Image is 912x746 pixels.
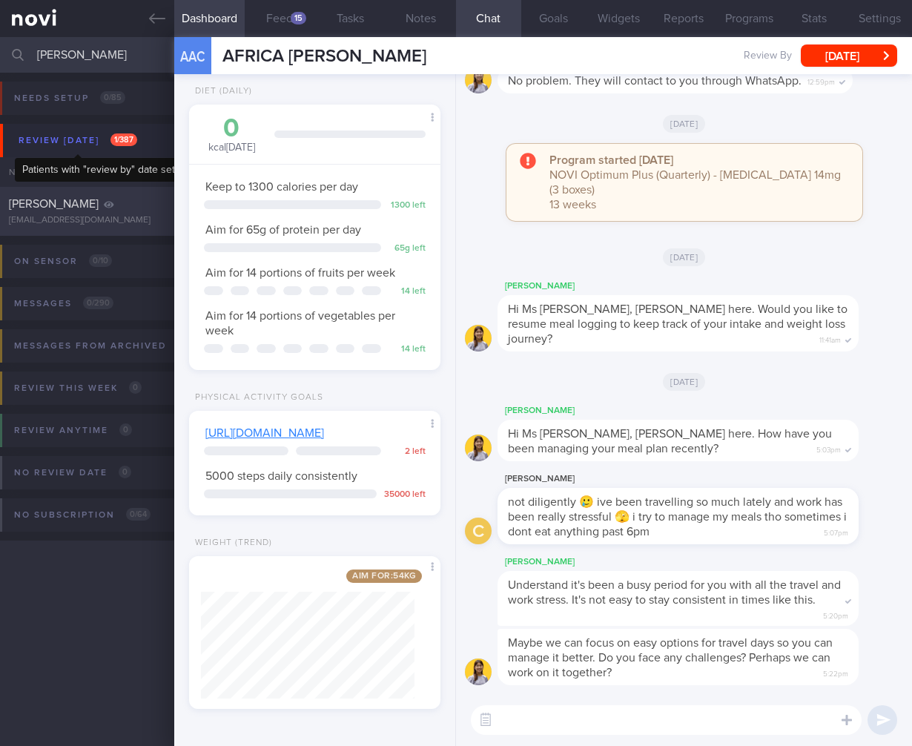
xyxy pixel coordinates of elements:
div: 35000 left [384,489,426,501]
span: 0 [119,466,131,478]
span: [DATE] [663,373,705,391]
span: Hi Ms [PERSON_NAME], [PERSON_NAME] here. How have you been managing your meal plan recently? [508,428,832,455]
span: 0 / 64 [126,508,151,521]
span: Hi Ms [PERSON_NAME], [PERSON_NAME] here. Would you like to resume meal logging to keep track of y... [508,303,847,345]
span: 5000 steps daily consistently [205,470,357,482]
div: 15 [291,12,306,24]
span: Understand it's been a busy period for you with all the travel and work stress. It's not easy to ... [508,579,841,606]
div: [PERSON_NAME] [498,402,903,420]
div: 1300 left [389,200,426,211]
span: Aim for: 54 kg [346,570,422,583]
span: 5:20pm [823,607,848,621]
span: Aim for 14 portions of vegetables per week [205,310,395,337]
span: Keep to 1300 calories per day [205,181,358,193]
div: [EMAIL_ADDRESS][DOMAIN_NAME] [9,215,165,226]
div: Weight (Trend) [189,538,272,549]
div: Physical Activity Goals [189,392,323,403]
div: C [465,518,492,545]
div: Review [DATE] [15,131,141,151]
span: 13 weeks [549,199,596,211]
div: [PERSON_NAME] [498,470,903,488]
span: Aim for 65g of protein per day [205,224,361,236]
strong: Program started [DATE] [549,154,673,166]
span: Review By [744,50,792,63]
div: Needs setup [10,88,129,108]
div: 14 left [389,344,426,355]
a: [URL][DOMAIN_NAME] [205,427,324,439]
div: 0 [204,116,260,142]
div: AAC [171,28,215,85]
div: Review anytime [10,420,136,440]
span: 0 [119,423,132,436]
span: Maybe we can focus on easy options for travel days so you can manage it better. Do you face any c... [508,637,833,679]
div: Chats [115,157,174,187]
div: 2 left [389,446,426,458]
span: [DATE] [663,248,705,266]
div: [PERSON_NAME] [498,277,903,295]
span: Aim for 14 portions of fruits per week [205,267,395,279]
div: [PERSON_NAME] [498,553,903,571]
div: Diet (Daily) [189,86,252,97]
span: 1 / 387 [110,133,137,146]
div: Messages from Archived [10,336,194,356]
div: 14 left [389,286,426,297]
span: 0 [129,381,142,394]
div: 65 g left [389,243,426,254]
span: 0 / 290 [83,297,113,309]
div: No review date [10,463,135,483]
span: No problem. They will contact to you through WhatsApp. [508,75,802,87]
div: Review this week [10,378,145,398]
span: 5:22pm [823,665,848,679]
span: AFRICA [PERSON_NAME] [222,47,426,65]
span: 5:03pm [816,441,841,455]
button: [DATE] [801,44,897,67]
div: On sensor [10,251,116,271]
span: 11:41am [819,331,841,346]
span: NOVI Optimum Plus (Quarterly) - [MEDICAL_DATA] 14mg (3 boxes) [549,169,841,196]
span: 0 / 85 [100,91,125,104]
span: [PERSON_NAME] [9,198,99,210]
span: [DATE] [663,115,705,133]
div: kcal [DATE] [204,116,260,155]
span: 12:59pm [807,73,835,88]
span: 5:07pm [824,524,848,538]
span: 0 / 10 [89,254,112,267]
span: not diligently 🥲 ive been travelling so much lately and work has been really stressful 🫣 i try to... [508,496,847,538]
div: No subscription [10,505,154,525]
div: Messages [10,294,117,314]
